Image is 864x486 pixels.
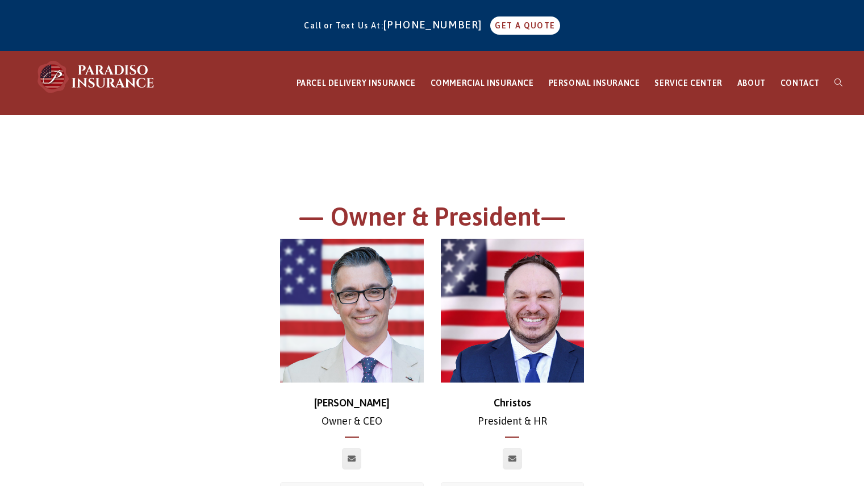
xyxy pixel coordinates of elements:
[773,52,827,115] a: CONTACT
[780,78,820,88] span: CONTACT
[280,394,424,431] p: Owner & CEO
[280,239,424,383] img: chris-500x500 (1)
[314,397,390,409] strong: [PERSON_NAME]
[549,78,640,88] span: PERSONAL INSURANCE
[494,397,531,409] strong: Christos
[490,16,560,35] a: GET A QUOTE
[541,52,648,115] a: PERSONAL INSURANCE
[441,394,585,431] p: President & HR
[730,52,773,115] a: ABOUT
[441,239,585,383] img: Christos_500x500
[383,19,488,31] a: [PHONE_NUMBER]
[34,60,159,94] img: Paradiso Insurance
[304,21,383,30] span: Call or Text Us At:
[647,52,729,115] a: SERVICE CENTER
[423,52,541,115] a: COMMERCIAL INSURANCE
[737,78,766,88] span: ABOUT
[120,200,745,239] h1: — Owner & President—
[654,78,722,88] span: SERVICE CENTER
[289,52,423,115] a: PARCEL DELIVERY INSURANCE
[297,78,416,88] span: PARCEL DELIVERY INSURANCE
[431,78,534,88] span: COMMERCIAL INSURANCE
